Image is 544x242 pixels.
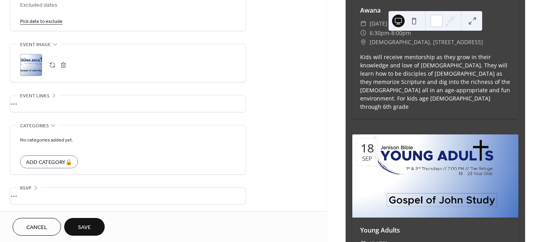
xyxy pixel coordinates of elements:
button: Cancel [13,218,61,236]
span: - [389,28,391,38]
span: Save [78,223,91,232]
div: Awana [352,6,518,15]
div: ; [20,54,42,76]
span: Pick date to exclude [20,17,63,26]
span: [DEMOGRAPHIC_DATA], [STREET_ADDRESS] [370,37,483,47]
span: Cancel [26,223,47,232]
div: 18 [361,142,374,154]
button: Save [64,218,105,236]
div: ​ [360,19,366,28]
span: No categories added yet. [20,136,73,144]
span: Event image [20,41,51,49]
span: 6:30pm [370,28,389,38]
span: [DATE] [370,19,387,28]
div: Sep [362,156,372,162]
div: ••• [10,188,246,204]
div: Young Adults [352,225,518,235]
span: 8:00pm [391,28,411,38]
span: Categories [20,122,49,130]
div: Kids will receive mentorship as they grow in their knowledge and love of [DEMOGRAPHIC_DATA]. They... [352,53,518,111]
div: ​ [360,37,366,47]
span: Event links [20,92,50,100]
div: ​ [360,28,366,38]
div: ••• [10,95,246,112]
span: Excluded dates [20,1,236,9]
span: RSVP [20,184,31,192]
